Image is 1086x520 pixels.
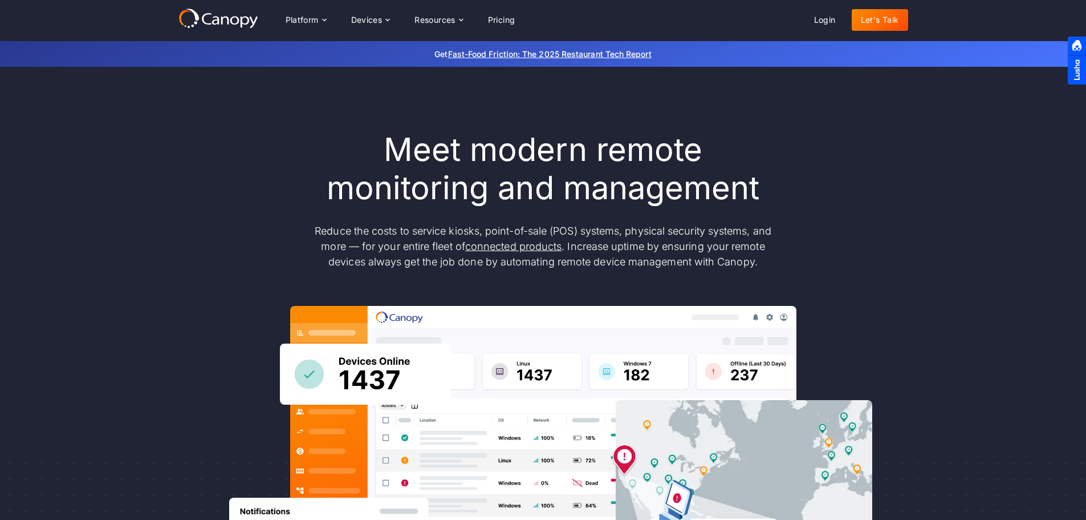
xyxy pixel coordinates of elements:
[304,223,783,269] p: Reduce the costs to service kiosks, point-of-sale (POS) systems, physical security systems, and m...
[479,9,524,31] a: Pricing
[805,9,845,31] a: Login
[264,48,823,60] p: Get
[351,16,383,24] div: Devices
[304,131,783,207] h1: Meet modern remote monitoring and management
[280,344,451,405] img: Canopy sees how many devices are online
[465,240,562,252] a: connected products
[414,16,455,24] div: Resources
[342,9,399,31] div: Devices
[286,16,319,24] div: Platform
[405,9,471,31] div: Resources
[852,9,908,31] a: Let's Talk
[276,9,335,31] div: Platform
[448,49,652,59] a: Fast-Food Friction: The 2025 Restaurant Tech Report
